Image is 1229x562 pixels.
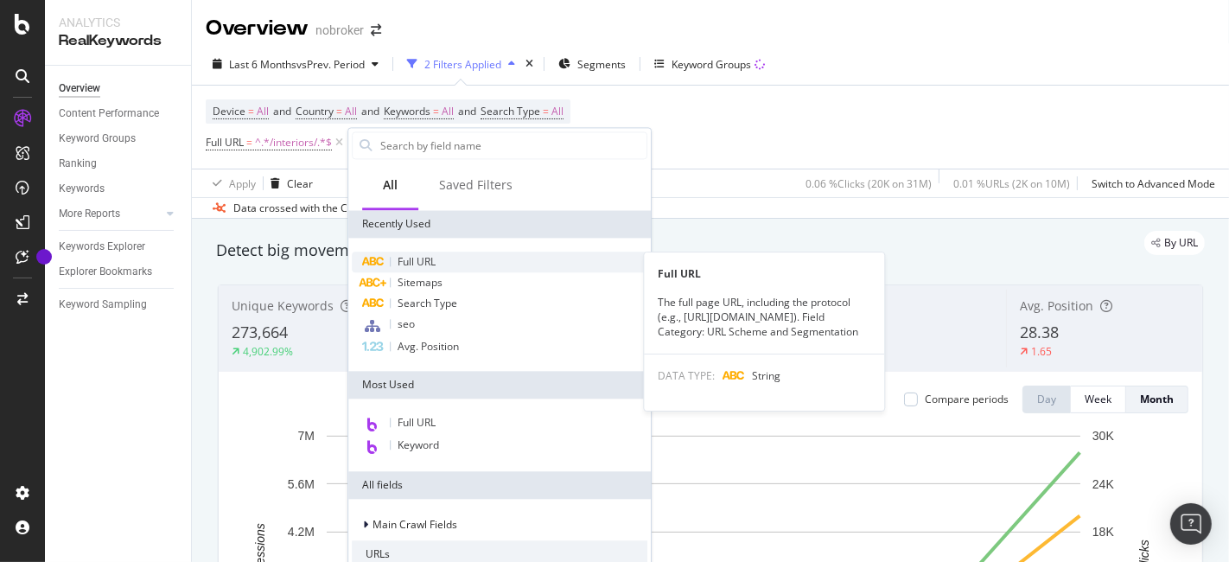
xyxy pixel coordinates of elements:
[298,429,315,443] text: 7M
[953,176,1070,191] div: 0.01 % URLs ( 2K on 10M )
[232,297,334,314] span: Unique Keywords
[264,169,313,197] button: Clear
[1092,176,1215,191] div: Switch to Advanced Mode
[59,130,179,148] a: Keyword Groups
[59,180,105,198] div: Keywords
[1126,386,1188,413] button: Month
[288,477,315,491] text: 5.6M
[481,104,540,118] span: Search Type
[232,322,288,342] span: 273,664
[1144,231,1205,255] div: legacy label
[345,99,357,124] span: All
[59,80,179,98] a: Overview
[398,275,443,290] span: Sitemaps
[246,135,252,150] span: =
[551,99,564,124] span: All
[543,104,549,118] span: =
[442,99,454,124] span: All
[288,525,315,539] text: 4.2M
[379,132,646,158] input: Search by field name
[59,105,179,123] a: Content Performance
[925,392,1009,406] div: Compare periods
[1071,386,1126,413] button: Week
[255,131,332,155] span: ^.*/interiors/.*$
[59,296,179,314] a: Keyword Sampling
[59,155,179,173] a: Ranking
[206,135,244,150] span: Full URL
[361,104,379,118] span: and
[398,339,459,354] span: Avg. Position
[644,295,884,339] div: The full page URL, including the protocol (e.g., [URL][DOMAIN_NAME]). Field Category: URL Scheme ...
[644,266,884,281] div: Full URL
[398,437,439,452] span: Keyword
[439,176,513,194] div: Saved Filters
[206,14,309,43] div: Overview
[577,57,626,72] span: Segments
[59,31,177,51] div: RealKeywords
[296,57,365,72] span: vs Prev. Period
[206,50,385,78] button: Last 6 MonthsvsPrev. Period
[551,50,633,78] button: Segments
[348,471,651,499] div: All fields
[400,50,522,78] button: 2 Filters Applied
[647,50,772,78] button: Keyword Groups
[229,57,296,72] span: Last 6 Months
[373,518,457,533] span: Main Crawl Fields
[658,368,715,383] span: DATA TYPE:
[1140,392,1174,406] div: Month
[59,180,179,198] a: Keywords
[1092,477,1115,491] text: 24K
[398,254,436,269] span: Full URL
[348,371,651,399] div: Most Used
[59,80,100,98] div: Overview
[383,176,398,194] div: All
[243,344,293,359] div: 4,902.99%
[36,249,52,265] div: Tooltip anchor
[371,24,381,36] div: arrow-right-arrow-left
[1170,503,1212,545] div: Open Intercom Messenger
[1085,169,1215,197] button: Switch to Advanced Mode
[273,104,291,118] span: and
[806,176,932,191] div: 0.06 % Clicks ( 20K on 31M )
[398,316,415,331] span: seo
[1085,392,1111,406] div: Week
[315,22,364,39] div: nobroker
[213,104,245,118] span: Device
[433,104,439,118] span: =
[1164,238,1198,248] span: By URL
[1092,525,1115,539] text: 18K
[59,130,136,148] div: Keyword Groups
[1037,392,1056,406] div: Day
[1031,344,1052,359] div: 1.65
[296,104,334,118] span: Country
[336,104,342,118] span: =
[348,210,651,238] div: Recently Used
[1092,429,1115,443] text: 30K
[398,296,457,310] span: Search Type
[1020,322,1059,342] span: 28.38
[59,238,145,256] div: Keywords Explorer
[206,169,256,197] button: Apply
[59,238,179,256] a: Keywords Explorer
[257,99,269,124] span: All
[59,205,120,223] div: More Reports
[59,14,177,31] div: Analytics
[59,263,152,281] div: Explorer Bookmarks
[1020,297,1093,314] span: Avg. Position
[229,176,256,191] div: Apply
[59,155,97,173] div: Ranking
[398,415,436,430] span: Full URL
[384,104,430,118] span: Keywords
[347,132,416,153] button: Add Filter
[59,263,179,281] a: Explorer Bookmarks
[458,104,476,118] span: and
[59,105,159,123] div: Content Performance
[672,57,751,72] div: Keyword Groups
[424,57,501,72] div: 2 Filters Applied
[59,205,162,223] a: More Reports
[522,55,537,73] div: times
[248,104,254,118] span: =
[233,201,368,216] div: Data crossed with the Crawl
[752,368,780,383] span: String
[287,176,313,191] div: Clear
